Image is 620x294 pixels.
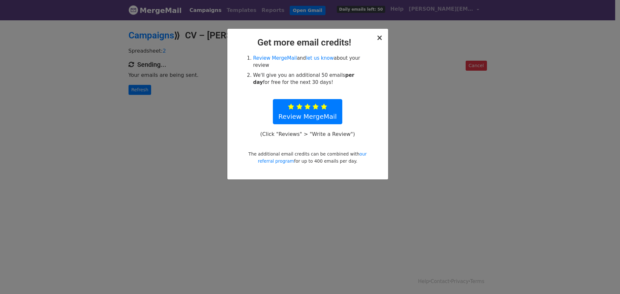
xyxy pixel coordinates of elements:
a: Review MergeMail [253,55,297,61]
strong: per day [253,72,354,86]
li: and about your review [253,55,369,69]
small: The additional email credits can be combined with for up to 400 emails per day. [248,151,367,164]
a: our referral program [258,151,367,164]
span: × [376,33,383,42]
h2: Get more email credits! [232,37,383,48]
a: Review MergeMail [273,99,342,124]
iframe: Chat Widget [588,263,620,294]
li: We'll give you an additional 50 emails for free for the next 30 days! [253,72,369,86]
button: Close [376,34,383,42]
a: let us know [306,55,334,61]
p: (Click "Reviews" > "Write a Review") [257,131,358,137]
div: أداة الدردشة [588,263,620,294]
